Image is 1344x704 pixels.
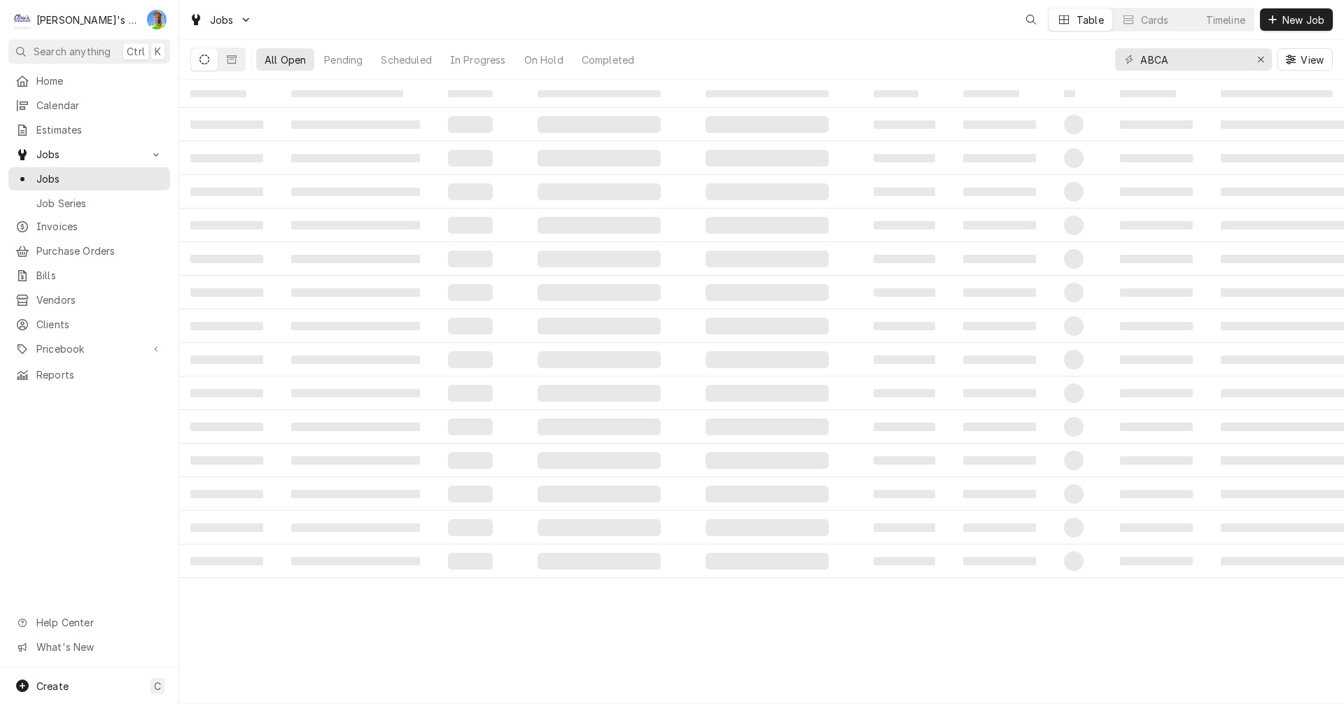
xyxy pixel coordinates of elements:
[291,288,420,297] span: ‌
[538,486,661,502] span: ‌
[706,351,829,368] span: ‌
[706,284,829,301] span: ‌
[874,456,935,465] span: ‌
[874,523,935,532] span: ‌
[36,317,163,332] span: Clients
[1064,283,1084,302] span: ‌
[1120,120,1193,129] span: ‌
[34,44,111,59] span: Search anything
[448,150,493,167] span: ‌
[36,268,163,283] span: Bills
[874,154,935,162] span: ‌
[448,351,493,368] span: ‌
[706,90,829,97] span: ‌
[1120,490,1193,498] span: ‌
[291,557,420,565] span: ‌
[1064,383,1084,403] span: ‌
[874,188,935,196] span: ‌
[538,116,661,133] span: ‌
[36,219,163,234] span: Invoices
[36,367,163,382] span: Reports
[1120,221,1193,230] span: ‌
[8,288,170,311] a: Vendors
[538,318,661,335] span: ‌
[1120,456,1193,465] span: ‌
[36,196,163,211] span: Job Series
[538,452,661,469] span: ‌
[291,188,420,196] span: ‌
[1280,13,1327,27] span: New Job
[324,52,363,67] div: Pending
[706,150,829,167] span: ‌
[190,120,263,129] span: ‌
[874,221,935,230] span: ‌
[706,318,829,335] span: ‌
[36,244,163,258] span: Purchase Orders
[190,557,263,565] span: ‌
[36,98,163,113] span: Calendar
[36,73,163,88] span: Home
[874,490,935,498] span: ‌
[1298,52,1326,67] span: View
[538,553,661,570] span: ‌
[1064,316,1084,336] span: ‌
[1120,288,1193,297] span: ‌
[36,342,142,356] span: Pricebook
[8,239,170,262] a: Purchase Orders
[706,418,829,435] span: ‌
[8,167,170,190] a: Jobs
[1064,350,1084,369] span: ‌
[8,94,170,117] a: Calendar
[582,52,634,67] div: Completed
[524,52,563,67] div: On Hold
[291,389,420,397] span: ‌
[190,288,263,297] span: ‌
[1140,48,1245,71] input: Keyword search
[1206,13,1245,27] div: Timeline
[13,10,32,29] div: Clay's Refrigeration's Avatar
[448,116,493,133] span: ‌
[874,255,935,263] span: ‌
[963,188,1036,196] span: ‌
[8,39,170,64] button: Search anythingCtrlK
[183,8,258,31] a: Go to Jobs
[190,523,263,532] span: ‌
[291,456,420,465] span: ‌
[190,255,263,263] span: ‌
[706,217,829,234] span: ‌
[190,423,263,431] span: ‌
[13,10,32,29] div: C
[538,217,661,234] span: ‌
[36,171,163,186] span: Jobs
[874,322,935,330] span: ‌
[448,486,493,502] span: ‌
[448,418,493,435] span: ‌
[8,337,170,360] a: Go to Pricebook
[154,679,161,694] span: C
[1064,249,1084,269] span: ‌
[706,519,829,536] span: ‌
[190,322,263,330] span: ‌
[1120,557,1193,565] span: ‌
[874,120,935,129] span: ‌
[1120,90,1176,97] span: ‌
[538,183,661,200] span: ‌
[36,640,162,654] span: What's New
[1064,451,1084,470] span: ‌
[1120,355,1193,364] span: ‌
[8,611,170,634] a: Go to Help Center
[1064,484,1084,504] span: ‌
[706,183,829,200] span: ‌
[448,284,493,301] span: ‌
[874,355,935,364] span: ‌
[291,423,420,431] span: ‌
[36,615,162,630] span: Help Center
[538,519,661,536] span: ‌
[448,251,493,267] span: ‌
[210,13,234,27] span: Jobs
[1120,188,1193,196] span: ‌
[190,456,263,465] span: ‌
[1141,13,1169,27] div: Cards
[448,90,493,97] span: ‌
[381,52,431,67] div: Scheduled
